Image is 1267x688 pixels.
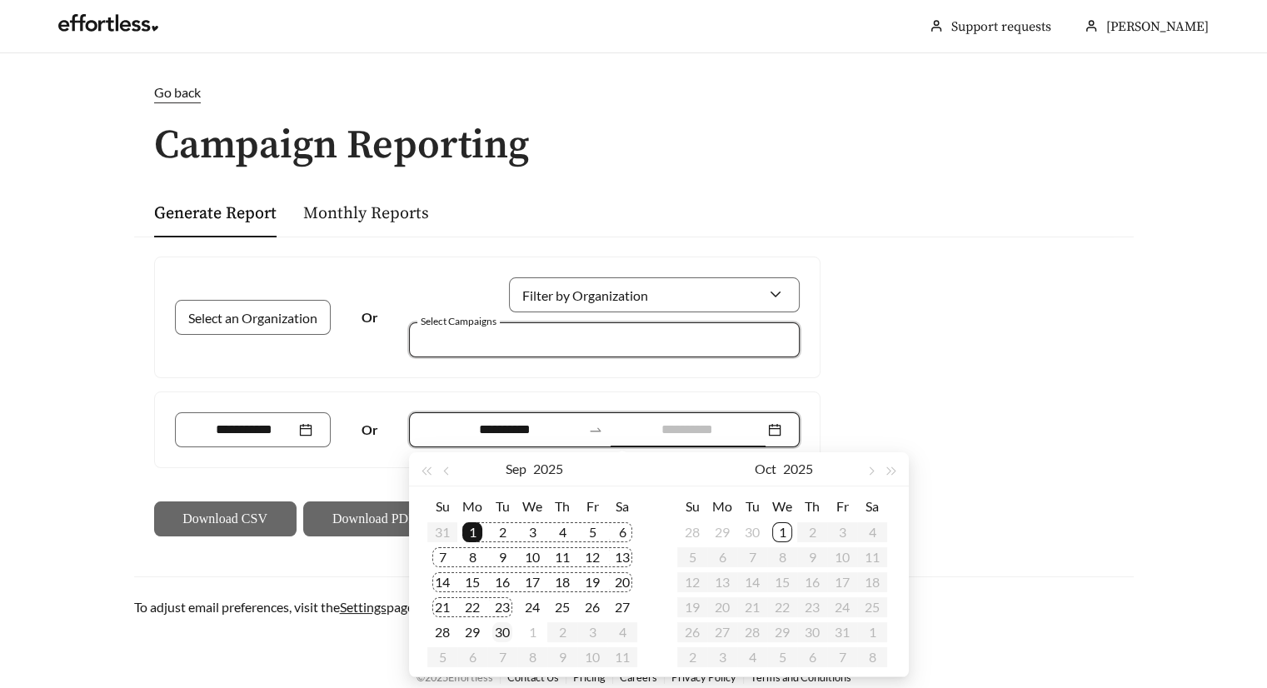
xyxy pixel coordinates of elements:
button: Oct [755,452,776,486]
div: 7 [432,547,452,567]
a: Pricing [573,671,606,684]
div: 19 [582,572,602,592]
td: 2025-09-04 [547,520,577,545]
div: 29 [462,622,482,642]
div: 8 [462,547,482,567]
th: Su [427,493,457,520]
button: Sep [506,452,526,486]
button: 2025 [533,452,563,486]
div: 22 [462,597,482,617]
td: 2025-09-09 [487,545,517,570]
div: 5 [582,522,602,542]
td: 2025-09-06 [607,520,637,545]
th: Fr [577,493,607,520]
div: 28 [432,622,452,642]
div: 4 [552,522,572,542]
th: We [517,493,547,520]
th: We [767,493,797,520]
td: 2025-09-08 [457,545,487,570]
td: 2025-09-18 [547,570,577,595]
td: 2025-10-01 [767,520,797,545]
td: 2025-09-30 [737,520,767,545]
div: 16 [492,572,512,592]
button: Download PDF [303,501,446,536]
td: 2025-09-20 [607,570,637,595]
div: 30 [742,522,762,542]
a: Go back [134,82,1134,103]
th: Th [797,493,827,520]
div: 15 [462,572,482,592]
div: 10 [522,547,542,567]
button: 2025 [783,452,813,486]
a: Generate Report [154,203,277,224]
div: 13 [612,547,632,567]
div: 26 [582,597,602,617]
td: 2025-10-01 [517,620,547,645]
th: Su [677,493,707,520]
span: [PERSON_NAME] [1106,18,1209,35]
span: swap-right [588,422,603,437]
td: 2025-09-02 [487,520,517,545]
th: Th [547,493,577,520]
td: 2025-09-07 [427,545,457,570]
a: Settings [340,599,387,615]
div: 30 [492,622,512,642]
div: 18 [552,572,572,592]
td: 2025-09-10 [517,545,547,570]
div: 20 [612,572,632,592]
div: 6 [612,522,632,542]
div: 1 [772,522,792,542]
div: 24 [522,597,542,617]
th: Sa [857,493,887,520]
td: 2025-09-25 [547,595,577,620]
td: 2025-09-28 [677,520,707,545]
th: Mo [707,493,737,520]
div: 11 [552,547,572,567]
td: 2025-09-29 [707,520,737,545]
div: 27 [612,597,632,617]
th: Fr [827,493,857,520]
span: Go back [154,84,201,100]
a: Privacy Policy [671,671,736,684]
td: 2025-09-24 [517,595,547,620]
div: 21 [432,597,452,617]
td: 2025-09-27 [607,595,637,620]
th: Tu [737,493,767,520]
td: 2025-09-16 [487,570,517,595]
a: Careers [620,671,657,684]
td: 2025-09-28 [427,620,457,645]
td: 2025-09-11 [547,545,577,570]
div: 23 [492,597,512,617]
th: Mo [457,493,487,520]
div: 17 [522,572,542,592]
strong: Or [362,421,378,437]
td: 2025-09-12 [577,545,607,570]
span: © 2025 Effortless [417,671,493,684]
td: 2025-09-19 [577,570,607,595]
div: 9 [492,547,512,567]
div: 1 [462,522,482,542]
td: 2025-09-26 [577,595,607,620]
td: 2025-09-01 [457,520,487,545]
th: Sa [607,493,637,520]
span: to [588,422,603,437]
td: 2025-09-03 [517,520,547,545]
div: 25 [552,597,572,617]
div: 14 [432,572,452,592]
td: 2025-09-30 [487,620,517,645]
td: 2025-09-23 [487,595,517,620]
strong: Or [362,309,378,325]
td: 2025-09-29 [457,620,487,645]
a: Monthly Reports [303,203,429,224]
span: To adjust email preferences, visit the page. [134,599,417,615]
h1: Campaign Reporting [134,124,1134,168]
a: Support requests [951,18,1051,35]
div: 12 [582,547,602,567]
div: 29 [712,522,732,542]
td: 2025-09-13 [607,545,637,570]
div: 3 [522,522,542,542]
th: Tu [487,493,517,520]
td: 2025-09-05 [577,520,607,545]
td: 2025-09-14 [427,570,457,595]
td: 2025-09-21 [427,595,457,620]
